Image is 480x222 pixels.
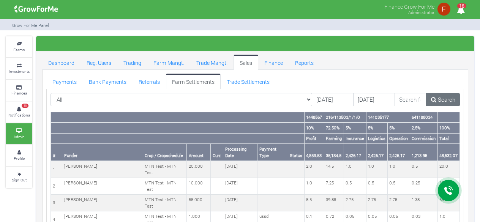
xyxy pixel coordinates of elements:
[366,144,387,161] th: 2,426.17
[387,133,410,144] th: Operation
[258,55,289,70] a: Finance
[14,134,25,139] small: Admin
[117,55,147,70] a: Trading
[410,144,437,161] th: 1,213.95
[46,74,83,89] a: Payments
[6,145,32,166] a: Profile
[143,161,187,178] td: MTN Test - MTN Test
[6,80,32,101] a: Finances
[223,144,257,161] th: Processing Date
[453,2,468,19] i: Notifications
[324,112,366,123] th: 216/113503/1/1/0
[344,144,366,161] th: 2,426.17
[62,144,143,161] th: Funder
[187,144,211,161] th: Amount
[437,161,459,178] td: 20.0
[457,3,466,8] span: 18
[6,36,32,57] a: Farms
[42,55,81,70] a: Dashboard
[51,144,62,161] th: #
[453,7,468,14] a: 18
[437,123,459,133] th: 100%
[324,161,344,178] td: 14.5
[187,195,211,211] td: 55.000
[324,178,344,195] td: 7.25
[187,161,211,178] td: 20.000
[366,178,387,195] td: 0.5
[437,133,459,144] th: Total
[395,93,427,107] input: Search for Settlements
[408,9,434,15] small: Administrator
[51,161,62,178] td: 1
[410,161,437,178] td: 0.5
[384,2,434,11] p: Finance Grow For Me
[143,195,187,211] td: MTN Test - MTN Test
[387,144,410,161] th: 2,426.17
[289,55,320,70] a: Reports
[324,144,344,161] th: 35,184.5
[14,156,25,161] small: Profile
[12,2,61,17] img: growforme image
[366,133,387,144] th: Logistics
[190,55,234,70] a: Trade Mangt.
[304,161,324,178] td: 2.0
[9,69,30,74] small: Investments
[304,133,324,144] th: Profit
[6,58,32,79] a: Investments
[6,123,32,144] a: Admin
[304,112,324,123] th: 1448567
[62,178,143,195] td: [PERSON_NAME]
[304,123,324,133] th: 10%
[387,161,410,178] td: 1.0
[13,47,25,52] small: Farms
[133,74,166,89] a: Referrals
[324,123,344,133] th: 72.50%
[387,178,410,195] td: 0.5
[304,144,324,161] th: 4,853.53
[12,22,49,28] small: Grow For Me Panel
[143,178,187,195] td: MTN Test - MTN Test
[366,112,410,123] th: 141035177
[51,178,62,195] td: 2
[410,123,437,133] th: 2.5%
[344,161,366,178] td: 1.0
[6,167,32,188] a: Sign Out
[83,74,133,89] a: Bank Payments
[166,74,221,89] a: Farm Settlements
[410,112,437,123] th: 641188034
[344,178,366,195] td: 0.5
[51,195,62,211] td: 3
[257,144,288,161] th: Payment Type
[288,144,304,161] th: Status
[211,144,223,161] th: Curr.
[81,55,117,70] a: Reg. Users
[437,144,459,161] th: 48,532.07
[366,123,387,133] th: 5%
[234,55,258,70] a: Sales
[6,102,32,123] a: 18 Notifications
[223,195,257,211] td: [DATE]
[366,195,387,211] td: 2.75
[8,112,30,118] small: Notifications
[12,177,27,183] small: Sign Out
[62,161,143,178] td: [PERSON_NAME]
[324,195,344,211] td: 39.88
[410,195,437,211] td: 1.38
[436,2,452,17] img: growforme image
[11,90,27,96] small: Finances
[410,178,437,195] td: 0.25
[304,195,324,211] td: 5.5
[353,93,395,107] input: DD/MM/YYYY
[312,93,354,107] input: DD/MM/YYYY
[387,195,410,211] td: 2.75
[143,144,187,161] th: Crop / Cropschedule
[223,161,257,178] td: [DATE]
[344,123,366,133] th: 5%
[344,195,366,211] td: 2.75
[147,55,190,70] a: Farm Mangt.
[410,133,437,144] th: Commission
[223,178,257,195] td: [DATE]
[426,93,460,107] a: Search
[366,161,387,178] td: 1.0
[22,104,28,108] span: 18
